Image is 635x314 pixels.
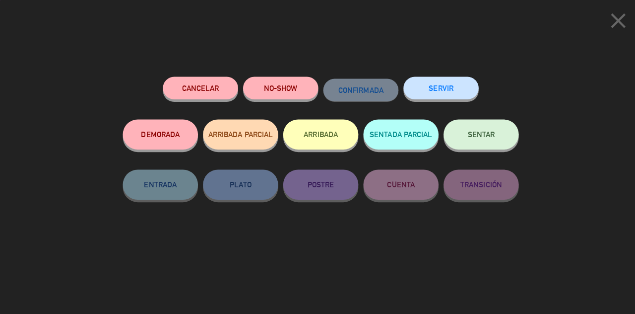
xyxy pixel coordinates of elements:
[206,129,270,137] span: ARRIBADA PARCIAL
[122,168,196,198] button: ENTRADA
[399,76,474,98] button: SERVIR
[201,168,275,198] button: PLATO
[439,118,513,148] button: SENTAR
[241,76,315,98] button: NO-SHOW
[360,168,434,198] button: CUENTA
[320,78,394,100] button: CONFIRMADA
[600,8,625,33] i: close
[280,118,355,148] button: ARRIBADA
[122,118,196,148] button: DEMORADA
[439,168,513,198] button: TRANSICIÓN
[360,118,434,148] button: SENTADA PARCIAL
[161,76,236,98] button: Cancelar
[280,168,355,198] button: POSTRE
[463,129,490,137] span: SENTAR
[597,7,628,37] button: close
[335,85,380,93] span: CONFIRMADA
[201,118,275,148] button: ARRIBADA PARCIAL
